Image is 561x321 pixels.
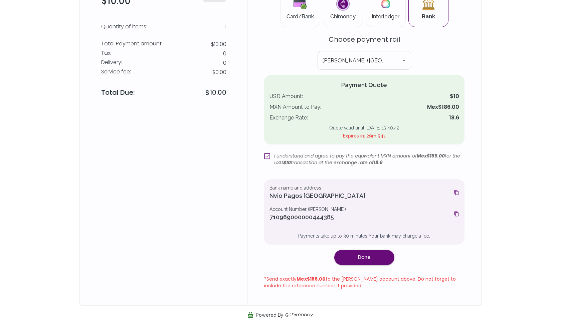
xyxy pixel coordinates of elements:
[283,159,291,166] strong: $ 10
[225,23,226,31] p: 1
[101,58,122,66] p: Delivery :
[449,114,459,122] span: 18.6
[223,50,226,58] p: 0
[223,59,226,67] p: 0
[427,103,459,111] span: Mex$ 186.00
[296,227,433,239] p: Payments take up to 30 minutes Your bank may charge a fee.
[101,68,131,76] p: Service fee :
[374,159,383,166] strong: 18.6
[212,68,226,76] p: $0.00
[274,152,464,166] p: I understand and agree to pay the equivalent MXN amount of for the USD transaction at the exchang...
[269,206,346,213] span: Account Number ([PERSON_NAME])
[269,92,303,100] span: USD Amount:
[264,276,464,289] p: *Send exactly to the [PERSON_NAME] account above. Do not forget to include the reference number i...
[269,114,308,122] span: Exchange Rate:
[101,87,135,97] p: Total Due:
[101,49,111,57] p: Tax :
[417,152,445,159] strong: Mex$ 186.00
[101,23,147,31] p: Quantity of items:
[450,92,459,100] span: $ 10
[269,185,321,191] span: Bank name and address
[399,56,409,65] button: Open
[269,103,321,111] span: MXN Amount to Pay:
[343,132,386,139] span: Expires in: 29m 54s
[341,80,387,90] h3: Payment Quote
[205,88,226,97] p: $10.00
[334,250,394,265] button: Done
[327,124,402,131] p: Quote valid until: [DATE] 13:40:42
[101,40,163,48] p: Total Payment amount :
[297,276,326,282] strong: Mex$ 186.00
[269,213,451,222] p: 710969000000444385
[269,191,451,201] p: Nvio Pagos [GEOGRAPHIC_DATA]
[318,34,411,44] p: Choose payment rail
[211,40,226,48] p: $10.00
